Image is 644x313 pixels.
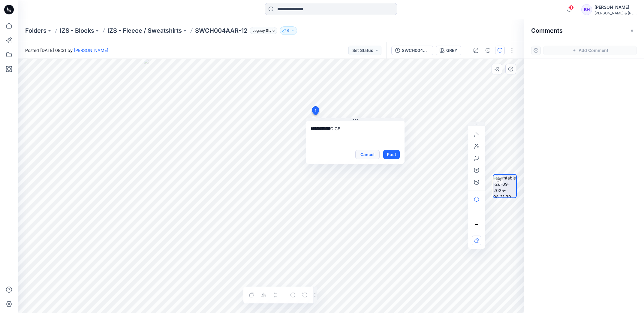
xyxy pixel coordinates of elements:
[391,46,433,55] button: SWCH004AAR-12
[493,175,516,197] img: turntable-26-09-2025-08:31:30
[25,47,108,53] span: Posted [DATE] 08:31 by
[315,108,316,113] span: 1
[250,27,277,34] span: Legacy Style
[569,5,574,10] span: 1
[60,26,94,35] a: IZS - Blocks
[543,46,637,55] button: Add Comment
[581,4,592,15] div: BH
[436,46,461,55] button: GREY
[280,26,297,35] button: 6
[402,47,429,54] div: SWCH004AAR-12
[287,27,290,34] p: 6
[483,46,493,55] button: Details
[355,150,380,159] button: Cancel
[74,48,108,53] a: [PERSON_NAME]
[531,27,563,34] h2: Comments
[107,26,182,35] a: IZS - Fleece / Sweatshirts
[195,26,247,35] p: SWCH004AAR-12
[446,47,457,54] div: GREY
[25,26,47,35] a: Folders
[383,150,400,159] button: Post
[247,26,277,35] button: Legacy Style
[594,4,636,11] div: [PERSON_NAME]
[594,11,636,15] div: [PERSON_NAME] & [PERSON_NAME]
